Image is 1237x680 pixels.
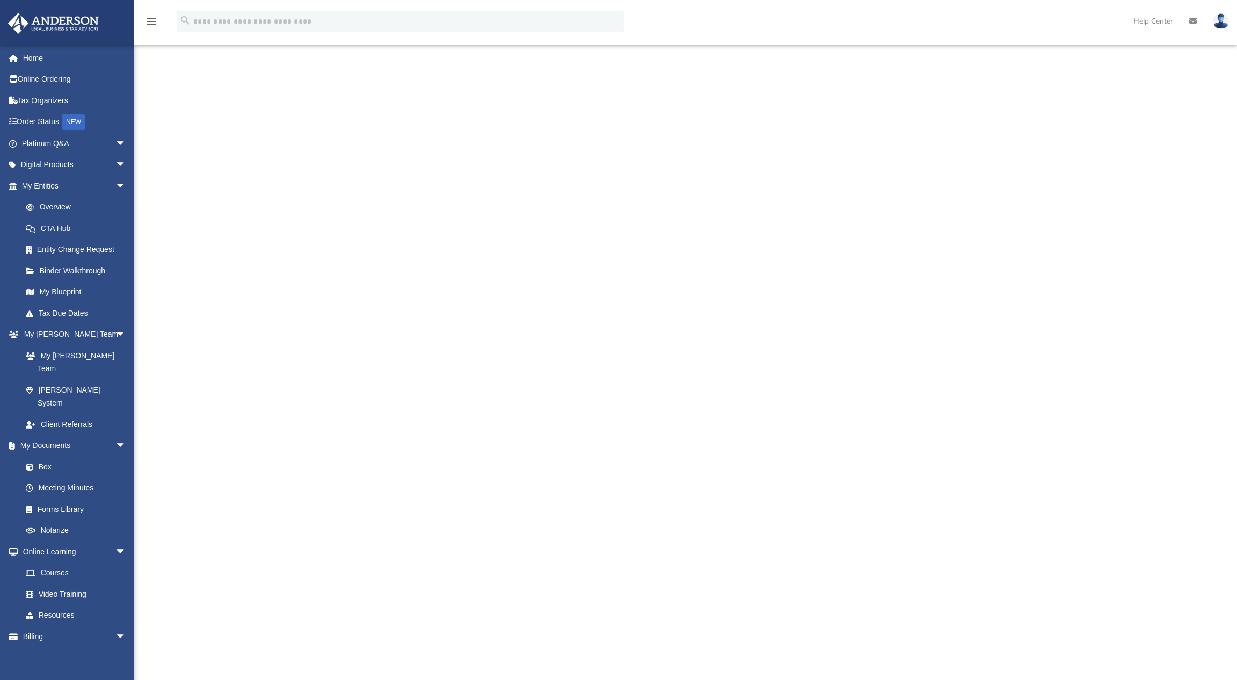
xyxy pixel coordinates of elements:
[115,175,137,197] span: arrow_drop_down
[145,20,158,28] a: menu
[115,435,137,457] span: arrow_drop_down
[15,520,137,541] a: Notarize
[15,197,142,218] a: Overview
[8,435,137,457] a: My Documentsarrow_drop_down
[8,154,142,176] a: Digital Productsarrow_drop_down
[115,626,137,648] span: arrow_drop_down
[1213,13,1229,29] img: User Pic
[115,324,137,346] span: arrow_drop_down
[15,260,142,281] a: Binder Walkthrough
[15,583,132,605] a: Video Training
[8,133,142,154] a: Platinum Q&Aarrow_drop_down
[8,175,142,197] a: My Entitiesarrow_drop_down
[8,541,137,562] a: Online Learningarrow_drop_down
[15,218,142,239] a: CTA Hub
[15,478,137,499] a: Meeting Minutes
[15,605,137,626] a: Resources
[15,302,142,324] a: Tax Due Dates
[5,13,102,34] img: Anderson Advisors Platinum Portal
[15,562,137,584] a: Courses
[15,239,142,261] a: Entity Change Request
[179,15,191,26] i: search
[8,90,142,111] a: Tax Organizers
[62,114,85,130] div: NEW
[15,379,137,414] a: [PERSON_NAME] System
[115,133,137,155] span: arrow_drop_down
[8,47,142,69] a: Home
[15,498,132,520] a: Forms Library
[8,324,137,345] a: My [PERSON_NAME] Teamarrow_drop_down
[115,541,137,563] span: arrow_drop_down
[8,111,142,133] a: Order StatusNEW
[15,281,137,303] a: My Blueprint
[115,154,137,176] span: arrow_drop_down
[15,456,132,478] a: Box
[145,15,158,28] i: menu
[8,626,142,647] a: Billingarrow_drop_down
[8,69,142,90] a: Online Ordering
[15,414,137,435] a: Client Referrals
[15,345,132,379] a: My [PERSON_NAME] Team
